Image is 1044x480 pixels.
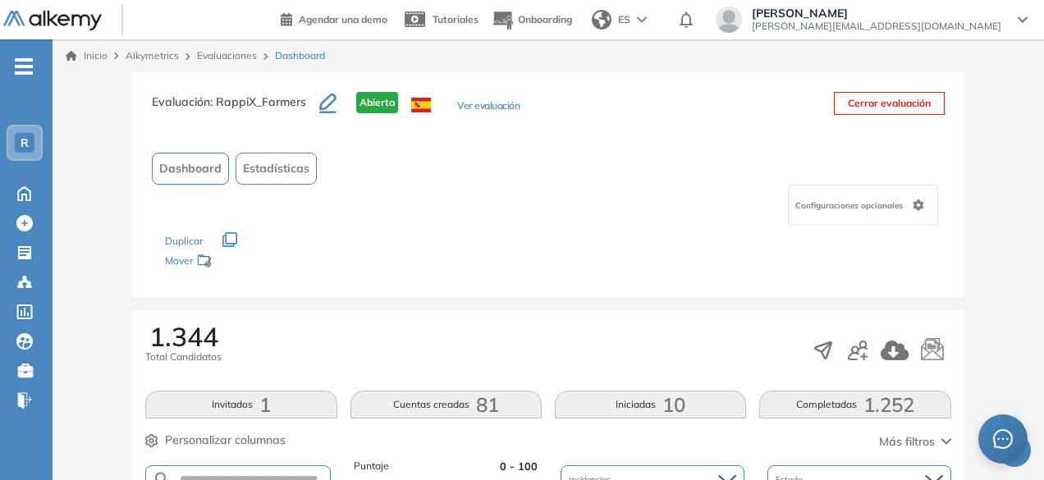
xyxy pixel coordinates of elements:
[3,11,102,31] img: Logo
[243,160,309,177] span: Estadísticas
[993,429,1013,449] span: message
[299,13,387,25] span: Agendar una demo
[618,12,630,27] span: ES
[165,432,286,449] span: Personalizar columnas
[555,391,746,418] button: Iniciadas10
[433,13,478,25] span: Tutoriales
[281,8,387,28] a: Agendar una demo
[457,98,520,116] button: Ver evaluación
[637,16,647,23] img: arrow
[145,391,337,418] button: Invitados1
[165,235,203,247] span: Duplicar
[500,459,538,474] span: 0 - 100
[236,153,317,185] button: Estadísticas
[592,10,611,30] img: world
[879,433,951,450] button: Más filtros
[21,136,29,149] span: R
[145,350,222,364] span: Total Candidatos
[788,185,938,226] div: Configuraciones opcionales
[350,391,542,418] button: Cuentas creadas81
[275,48,325,63] span: Dashboard
[356,92,398,113] span: Abierta
[152,92,319,126] h3: Evaluación
[752,20,1001,33] span: [PERSON_NAME][EMAIL_ADDRESS][DOMAIN_NAME]
[492,2,572,38] button: Onboarding
[879,433,935,450] span: Más filtros
[795,199,906,212] span: Configuraciones opcionales
[149,323,218,350] span: 1.344
[126,49,179,62] span: Alkymetrics
[159,160,222,177] span: Dashboard
[759,391,950,418] button: Completadas1.252
[411,98,431,112] img: ESP
[518,13,572,25] span: Onboarding
[145,432,286,449] button: Personalizar columnas
[152,153,229,185] button: Dashboard
[197,49,257,62] a: Evaluaciones
[752,7,1001,20] span: [PERSON_NAME]
[354,459,389,474] span: Puntaje
[210,94,306,109] span: : RappiX_Farmers
[66,48,108,63] a: Inicio
[165,247,329,277] div: Mover
[15,65,33,68] i: -
[834,92,945,115] button: Cerrar evaluación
